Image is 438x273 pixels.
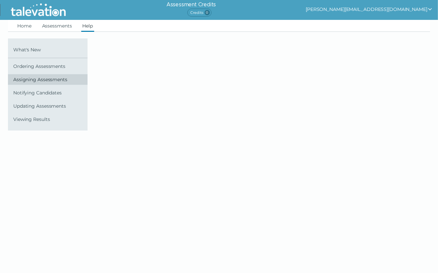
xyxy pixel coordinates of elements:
span: Assigning Assessments [13,77,85,82]
span: Credits [187,9,212,17]
span: Ordering Assessments [13,64,85,69]
a: Help [81,20,94,32]
h6: Assessment Credits [166,1,216,9]
span: What's New [13,47,85,52]
a: Assessments [41,20,73,32]
span: Notifying Candidates [13,90,85,95]
button: show user actions [306,5,433,13]
img: Talevation_Logo_Transparent_white.png [8,2,69,18]
span: 0 [205,10,210,15]
a: Home [16,20,33,32]
span: Updating Assessments [13,103,85,109]
span: Viewing Results [13,117,85,122]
